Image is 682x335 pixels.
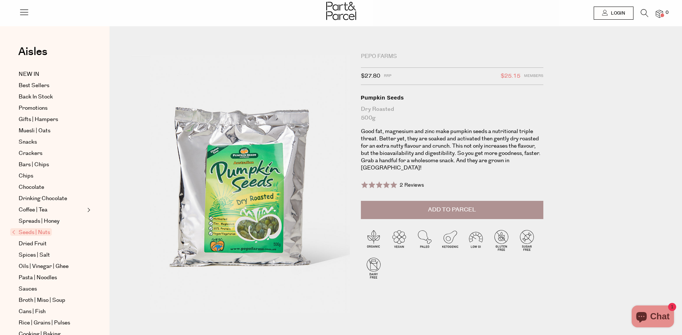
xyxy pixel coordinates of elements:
[19,70,39,79] span: NEW IN
[19,194,67,203] span: Drinking Chocolate
[19,160,85,169] a: Bars | Chips
[19,149,42,158] span: Crackers
[19,138,37,147] span: Snacks
[19,172,85,180] a: Chips
[19,251,85,260] a: Spices | Salt
[19,273,57,282] span: Pasta | Noodles
[386,227,412,253] img: P_P-ICONS-Live_Bec_V11_Vegan.svg
[19,296,85,305] a: Broth | Miso | Soup
[19,307,85,316] a: Cans | Fish
[19,115,85,124] a: Gifts | Hampers
[361,94,543,101] div: Pumpkin Seeds
[85,206,90,214] button: Expand/Collapse Coffee | Tea
[19,239,47,248] span: Dried Fruit
[19,206,47,214] span: Coffee | Tea
[19,285,85,293] a: Sauces
[19,307,46,316] span: Cans | Fish
[19,126,85,135] a: Muesli | Oats
[19,217,85,226] a: Spreads | Honey
[19,217,59,226] span: Spreads | Honey
[19,206,85,214] a: Coffee | Tea
[19,319,70,327] span: Rice | Grains | Pulses
[361,128,543,172] p: Good fat, magnesium and zinc make pumpkin seeds a nutritional triple threat. Better yet, they are...
[428,206,476,214] span: Add to Parcel
[361,53,543,60] div: Pepo Farms
[12,228,85,237] a: Seeds | Nuts
[19,273,85,282] a: Pasta | Noodles
[326,2,356,20] img: Part&Parcel
[19,285,37,293] span: Sauces
[594,7,633,20] a: Login
[19,70,85,79] a: NEW IN
[19,262,69,271] span: Oils | Vinegar | Ghee
[361,105,543,122] div: Dry Roasted 500g
[664,9,670,16] span: 0
[19,319,85,327] a: Rice | Grains | Pulses
[384,71,392,81] span: RRP
[361,201,543,219] button: Add to Parcel
[19,172,33,180] span: Chips
[19,194,85,203] a: Drinking Chocolate
[19,81,85,90] a: Best Sellers
[19,93,53,101] span: Back In Stock
[489,227,514,253] img: P_P-ICONS-Live_Bec_V11_Gluten_Free.svg
[501,71,520,81] span: $25.15
[19,239,85,248] a: Dried Fruit
[19,183,85,192] a: Chocolate
[19,104,85,113] a: Promotions
[19,183,44,192] span: Chocolate
[656,10,663,17] a: 0
[19,262,85,271] a: Oils | Vinegar | Ghee
[19,296,65,305] span: Broth | Miso | Soup
[19,160,49,169] span: Bars | Chips
[412,227,438,253] img: P_P-ICONS-Live_Bec_V11_Paleo.svg
[361,71,380,81] span: $27.80
[514,227,540,253] img: P_P-ICONS-Live_Bec_V11_Sugar_Free.svg
[18,44,47,60] span: Aisles
[629,305,676,329] inbox-online-store-chat: Shopify online store chat
[19,138,85,147] a: Snacks
[361,227,386,253] img: P_P-ICONS-Live_Bec_V11_Organic.svg
[361,255,386,281] img: P_P-ICONS-Live_Bec_V11_Dairy_Free.svg
[438,227,463,253] img: P_P-ICONS-Live_Bec_V11_Ketogenic.svg
[19,251,50,260] span: Spices | Salt
[19,115,58,124] span: Gifts | Hampers
[524,71,543,81] span: Members
[19,126,50,135] span: Muesli | Oats
[19,93,85,101] a: Back In Stock
[19,104,47,113] span: Promotions
[609,10,625,16] span: Login
[10,228,52,236] span: Seeds | Nuts
[18,46,47,65] a: Aisles
[19,81,49,90] span: Best Sellers
[463,227,489,253] img: P_P-ICONS-Live_Bec_V11_Low_Gi.svg
[19,149,85,158] a: Crackers
[400,182,424,189] span: 2 Reviews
